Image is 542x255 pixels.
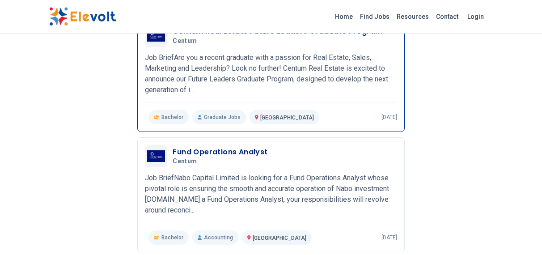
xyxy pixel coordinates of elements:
a: Home [331,9,356,24]
iframe: Chat Widget [497,212,542,255]
img: Elevolt [49,7,116,26]
a: CentumFund Operations AnalystCentumJob BriefNabo Capital Limited is looking for a Fund Operations... [145,145,397,245]
p: [DATE] [381,234,397,241]
p: Accounting [192,230,238,245]
span: Bachelor [161,114,183,121]
span: [GEOGRAPHIC_DATA] [260,115,314,121]
p: Job BriefNabo Capital Limited is looking for a Fund Operations Analyst whose pivotal role is ensu... [145,173,397,216]
span: [GEOGRAPHIC_DATA] [253,235,306,241]
a: Contact [432,9,462,24]
a: CentumCentum Real Estate Future Leaders Graduate ProgramCentumJob BriefAre you a recent graduate ... [145,25,397,124]
span: Bachelor [161,234,183,241]
p: Job BriefAre you a recent graduate with a passion for Real Estate, Sales, Marketing and Leadershi... [145,52,397,95]
img: Centum [147,30,165,42]
p: [DATE] [381,114,397,121]
h3: Fund Operations Analyst [173,147,267,157]
p: Graduate Jobs [192,110,246,124]
a: Find Jobs [356,9,393,24]
a: Login [462,8,489,25]
a: Resources [393,9,432,24]
span: Centum [173,37,197,45]
img: Centum [147,150,165,162]
span: Centum [173,157,197,166]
